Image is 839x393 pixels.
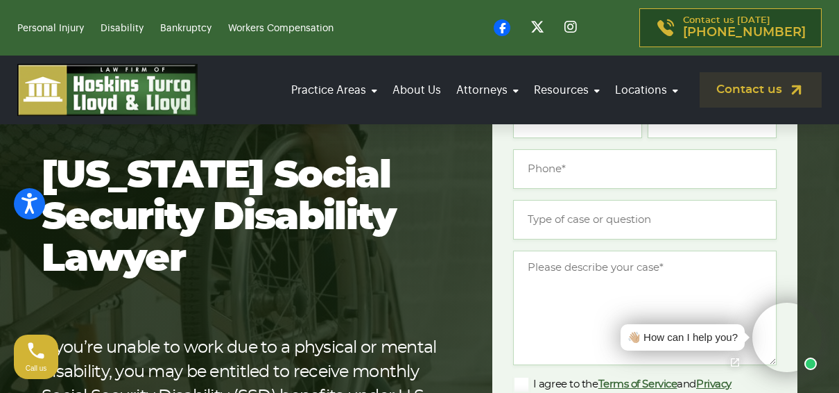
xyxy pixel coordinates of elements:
[513,149,777,189] input: Phone*
[160,24,211,33] a: Bankruptcy
[452,71,523,110] a: Attorneys
[611,71,682,110] a: Locations
[513,200,777,240] input: Type of case or question
[683,16,806,40] p: Contact us [DATE]
[720,348,750,377] a: Open chat
[17,24,84,33] a: Personal Injury
[628,330,738,346] div: 👋🏼 How can I help you?
[228,24,334,33] a: Workers Compensation
[42,156,448,281] h1: [US_STATE] Social Security Disability Lawyer
[101,24,144,33] a: Disability
[388,71,445,110] a: About Us
[287,71,381,110] a: Practice Areas
[17,64,198,116] img: logo
[598,379,677,390] a: Terms of Service
[700,72,822,108] a: Contact us
[639,8,822,47] a: Contact us [DATE][PHONE_NUMBER]
[683,26,806,40] span: [PHONE_NUMBER]
[26,365,47,372] span: Call us
[530,71,604,110] a: Resources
